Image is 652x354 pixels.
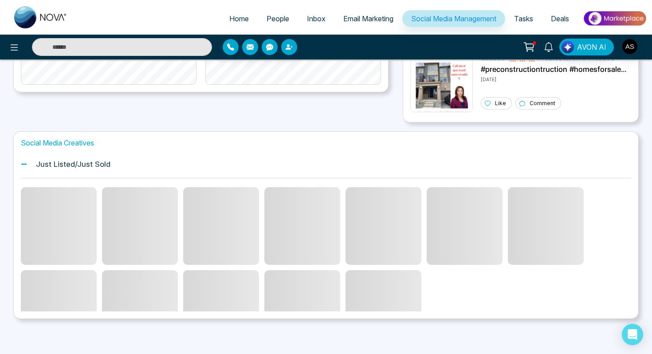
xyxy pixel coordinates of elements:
span: People [267,14,289,23]
span: Email Marketing [343,14,393,23]
img: Nova CRM Logo [14,6,67,28]
img: Market-place.gif [582,8,647,28]
h1: Social Media Creatives [21,139,631,147]
span: Deals [551,14,569,23]
h1: Just Listed/Just Sold [36,160,110,169]
img: User Avatar [622,39,637,54]
img: Lead Flow [562,41,574,53]
span: Inbox [307,14,326,23]
p: Comment [530,99,555,107]
span: Home [229,14,249,23]
a: Inbox [298,10,334,27]
span: Social Media Management [411,14,496,23]
a: Social Media Management [402,10,505,27]
a: Email Marketing [334,10,402,27]
a: Deals [542,10,578,27]
p: Leased 💥💥💥 #realestatelife #leased #preconstructiontruction #homesforsale #realestate #remaxmille... [481,52,631,75]
img: Unable to load img. [410,50,473,112]
a: Home [220,10,258,27]
div: Open Intercom Messenger [622,324,643,345]
span: Tasks [514,14,533,23]
p: [DATE] [481,75,631,83]
a: People [258,10,298,27]
button: AVON AI [559,39,614,55]
a: Tasks [505,10,542,27]
p: Like [495,99,506,107]
span: AVON AI [577,42,606,52]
